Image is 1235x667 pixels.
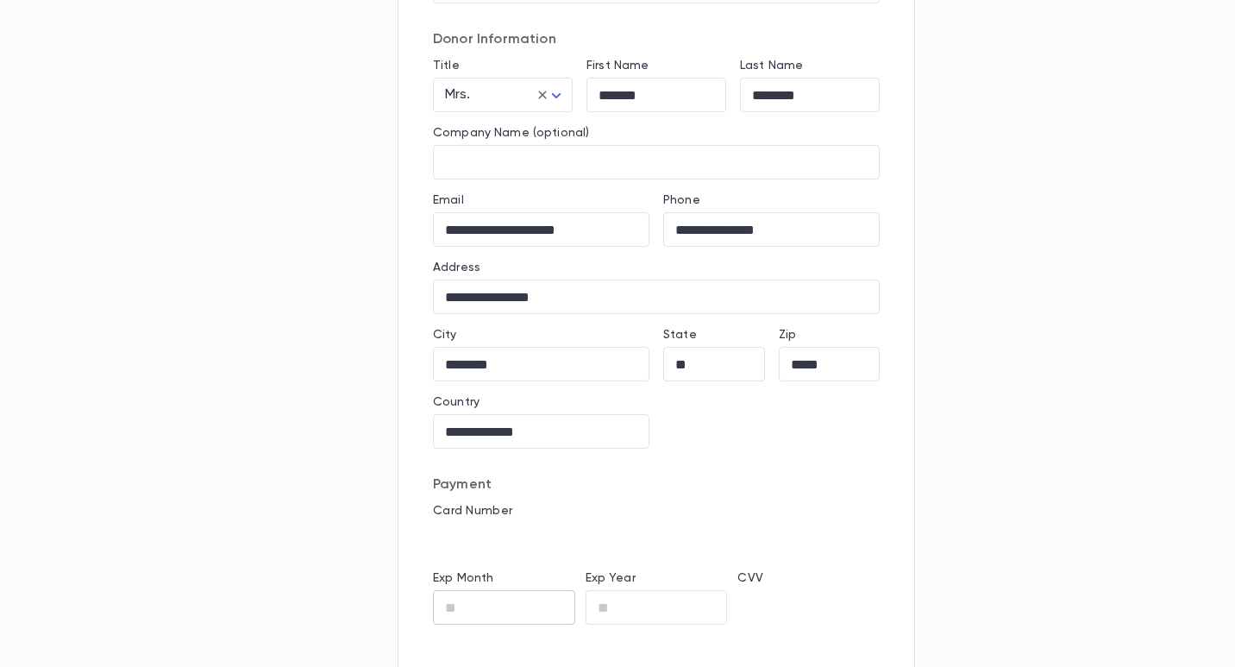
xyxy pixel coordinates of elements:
[586,59,649,72] label: First Name
[433,395,480,409] label: Country
[586,571,636,585] label: Exp Year
[433,31,880,48] p: Donor Information
[433,193,464,207] label: Email
[433,328,457,342] label: City
[433,59,460,72] label: Title
[433,476,880,494] p: Payment
[433,523,880,557] iframe: card
[433,79,573,112] div: Mrs.
[445,88,471,102] span: Mrs.
[433,126,589,140] label: Company Name (optional)
[663,328,697,342] label: State
[433,261,480,274] label: Address
[737,571,880,585] p: CVV
[663,193,700,207] label: Phone
[779,328,796,342] label: Zip
[737,590,880,625] iframe: cvv
[433,504,880,518] p: Card Number
[433,571,493,585] label: Exp Month
[740,59,803,72] label: Last Name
